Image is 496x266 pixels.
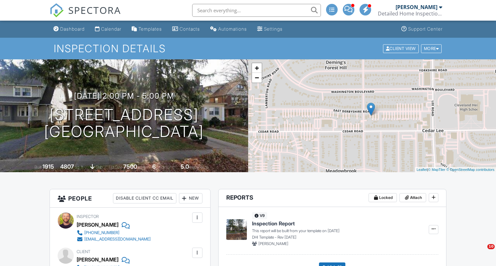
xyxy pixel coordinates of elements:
[113,193,176,203] div: Disable Client CC Email
[190,165,208,170] span: bathrooms
[77,255,118,264] div: [PERSON_NAME]
[382,46,420,51] a: Client View
[138,165,146,170] span: sq.ft.
[77,249,90,254] span: Client
[252,73,262,83] a: Zoom out
[84,230,119,235] div: [PHONE_NUMBER]
[378,10,442,17] div: Detailed Home Inspections Cleveland Ohio
[74,92,174,100] h3: [DATE] 2:00 pm - 5:00 pm
[60,26,85,32] div: Dashboard
[34,165,42,170] span: Built
[84,237,151,242] div: [EMAIL_ADDRESS][DOMAIN_NAME]
[218,26,247,32] div: Automations
[75,165,84,170] span: sq. ft.
[60,163,74,170] div: 4807
[446,168,494,172] a: © OpenStreetMap contributors
[408,26,443,32] div: Support Center
[192,4,321,17] input: Search everything...
[152,163,156,170] div: 6
[50,189,210,208] h3: People
[129,23,164,35] a: Templates
[415,167,496,172] div: |
[396,4,437,10] div: [PERSON_NAME]
[77,220,118,230] div: [PERSON_NAME]
[255,23,285,35] a: Settings
[50,9,121,22] a: SPECTORA
[428,168,445,172] a: © MapTiler
[138,26,162,32] div: Templates
[51,23,87,35] a: Dashboard
[180,26,200,32] div: Contacts
[170,23,202,35] a: Contacts
[252,63,262,73] a: Zoom in
[92,23,124,35] a: Calendar
[474,244,490,260] iframe: Intercom live chat
[77,230,151,236] a: [PHONE_NUMBER]
[157,165,174,170] span: bedrooms
[208,23,249,35] a: Automations (Advanced)
[123,163,137,170] div: 7500
[77,214,99,219] span: Inspector
[181,163,189,170] div: 5.0
[77,236,151,242] a: [EMAIL_ADDRESS][DOMAIN_NAME]
[42,163,54,170] div: 1915
[416,168,427,172] a: Leaflet
[54,43,442,54] h1: Inspection Details
[50,3,64,17] img: The Best Home Inspection Software - Spectora
[101,26,121,32] div: Calendar
[44,106,204,141] h1: [STREET_ADDRESS] [GEOGRAPHIC_DATA]
[399,23,445,35] a: Support Center
[264,26,283,32] div: Settings
[96,165,103,170] span: slab
[487,244,495,249] span: 10
[109,165,122,170] span: Lot Size
[179,193,202,203] div: New
[68,3,121,17] span: SPECTORA
[421,44,442,53] div: More
[383,44,419,53] div: Client View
